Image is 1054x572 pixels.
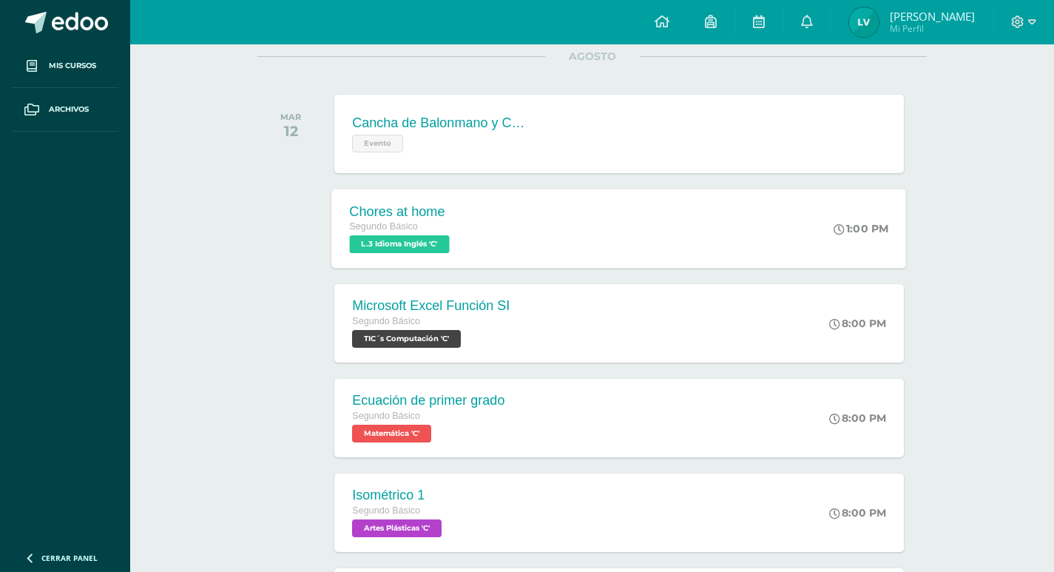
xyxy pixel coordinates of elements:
img: 73bf86f290e9f177a04a2a928628ab5f.png [849,7,879,37]
span: Mi Perfil [890,22,975,35]
span: Archivos [49,104,89,115]
span: TIC´s Computación 'C' [352,330,461,348]
div: 8:00 PM [829,411,886,425]
div: Microsoft Excel Función SI [352,298,510,314]
span: Artes Plásticas 'C' [352,519,442,537]
span: AGOSTO [545,50,640,63]
span: L.3 Idioma Inglés 'C' [350,235,450,253]
div: MAR [280,112,301,122]
div: 8:00 PM [829,506,886,519]
span: Cerrar panel [41,553,98,563]
span: Segundo Básico [352,316,420,326]
a: Archivos [12,88,118,132]
span: Segundo Básico [352,411,420,421]
span: [PERSON_NAME] [890,9,975,24]
span: Mis cursos [49,60,96,72]
span: Matemática 'C' [352,425,431,443]
span: Segundo Básico [350,221,419,232]
div: Isométrico 1 [352,488,445,503]
span: Segundo Básico [352,505,420,516]
span: Evento [352,135,403,152]
div: Ecuación de primer grado [352,393,504,408]
div: Chores at home [350,203,453,219]
div: Cancha de Balonmano y Contenido [352,115,530,131]
div: 8:00 PM [829,317,886,330]
div: 1:00 PM [834,222,889,235]
a: Mis cursos [12,44,118,88]
div: 12 [280,122,301,140]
